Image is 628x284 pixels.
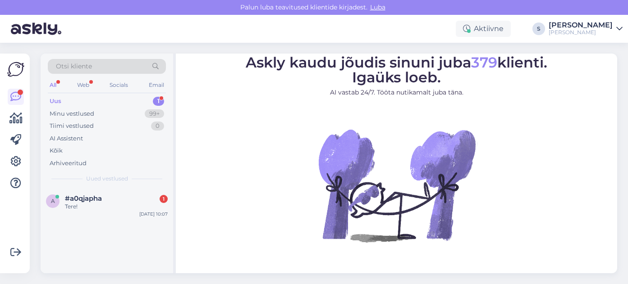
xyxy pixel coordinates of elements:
div: [PERSON_NAME] [549,29,613,36]
p: AI vastab 24/7. Tööta nutikamalt juba täna. [246,87,547,97]
div: Web [75,79,91,91]
div: [PERSON_NAME] [549,22,613,29]
img: No Chat active [316,104,478,266]
div: Socials [108,79,130,91]
div: Kõik [50,146,63,155]
div: 99+ [145,109,164,118]
span: #a0qjapha [65,194,102,203]
div: Tiimi vestlused [50,122,94,131]
div: All [48,79,58,91]
span: 379 [471,53,497,71]
span: Askly kaudu jõudis sinuni juba klienti. Igaüks loeb. [246,53,547,86]
div: Uus [50,97,61,106]
div: Arhiveeritud [50,159,87,168]
div: 1 [153,97,164,106]
div: AI Assistent [50,134,83,143]
span: Otsi kliente [56,62,92,71]
div: Email [147,79,166,91]
div: Minu vestlused [50,109,94,118]
div: Tere! [65,203,168,211]
div: 0 [151,122,164,131]
div: 1 [160,195,168,203]
div: [DATE] 10:07 [139,211,168,217]
div: Aktiivne [456,21,511,37]
div: S [532,23,545,35]
a: [PERSON_NAME][PERSON_NAME] [549,22,623,36]
span: a [51,198,55,204]
img: Askly Logo [7,61,24,78]
span: Uued vestlused [86,175,128,183]
span: Luba [367,3,388,11]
